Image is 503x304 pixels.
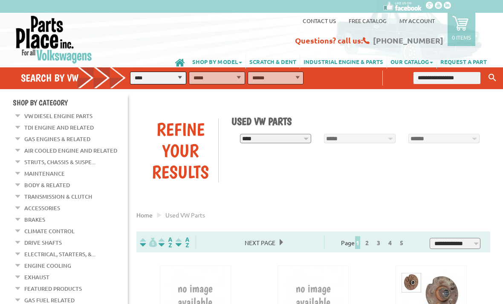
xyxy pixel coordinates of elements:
h4: Shop By Category [13,98,128,107]
a: Accessories [24,203,60,214]
img: Parts Place Inc! [15,15,93,64]
h4: Search by VW [21,72,132,84]
button: Keyword Search [486,71,499,85]
img: Sort by Sales Rank [174,237,191,247]
a: Gas Engines & Related [24,133,90,145]
p: 0 items [452,34,471,41]
a: Engine Cooling [24,260,71,271]
a: Struts, Chassis & Suspe... [24,156,95,168]
span: used VW parts [165,211,205,219]
a: Transmission & Clutch [24,191,92,202]
img: filterpricelow.svg [140,237,157,247]
span: Next Page [240,236,280,249]
a: OUR CATALOG [387,54,437,69]
a: 3 [375,239,382,246]
a: 4 [386,239,394,246]
a: Maintenance [24,168,65,179]
a: Brakes [24,214,45,225]
a: Drive Shafts [24,237,62,248]
a: 0 items [448,13,475,46]
a: Climate Control [24,226,75,237]
a: Featured Products [24,283,82,294]
a: SCRATCH & DENT [246,54,300,69]
a: Next Page [240,239,280,246]
a: Exhaust [24,272,49,283]
span: 1 [355,236,360,249]
a: INDUSTRIAL ENGINE & PARTS [300,54,387,69]
a: REQUEST A PART [437,54,490,69]
a: Air Cooled Engine and Related [24,145,117,156]
div: Refine Your Results [143,119,218,182]
a: Electrical, Starters, &... [24,249,95,260]
a: Free Catalog [349,17,387,24]
a: TDI Engine and Related [24,122,94,133]
div: Page [324,235,423,249]
a: 5 [398,239,405,246]
h1: Used VW Parts [231,115,484,127]
a: Contact us [303,17,336,24]
a: My Account [399,17,435,24]
a: SHOP BY MODEL [189,54,246,69]
a: VW Diesel Engine Parts [24,110,93,122]
a: Home [136,211,153,219]
a: Body & Related [24,180,70,191]
img: Sort by Headline [157,237,174,247]
a: 2 [363,239,371,246]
